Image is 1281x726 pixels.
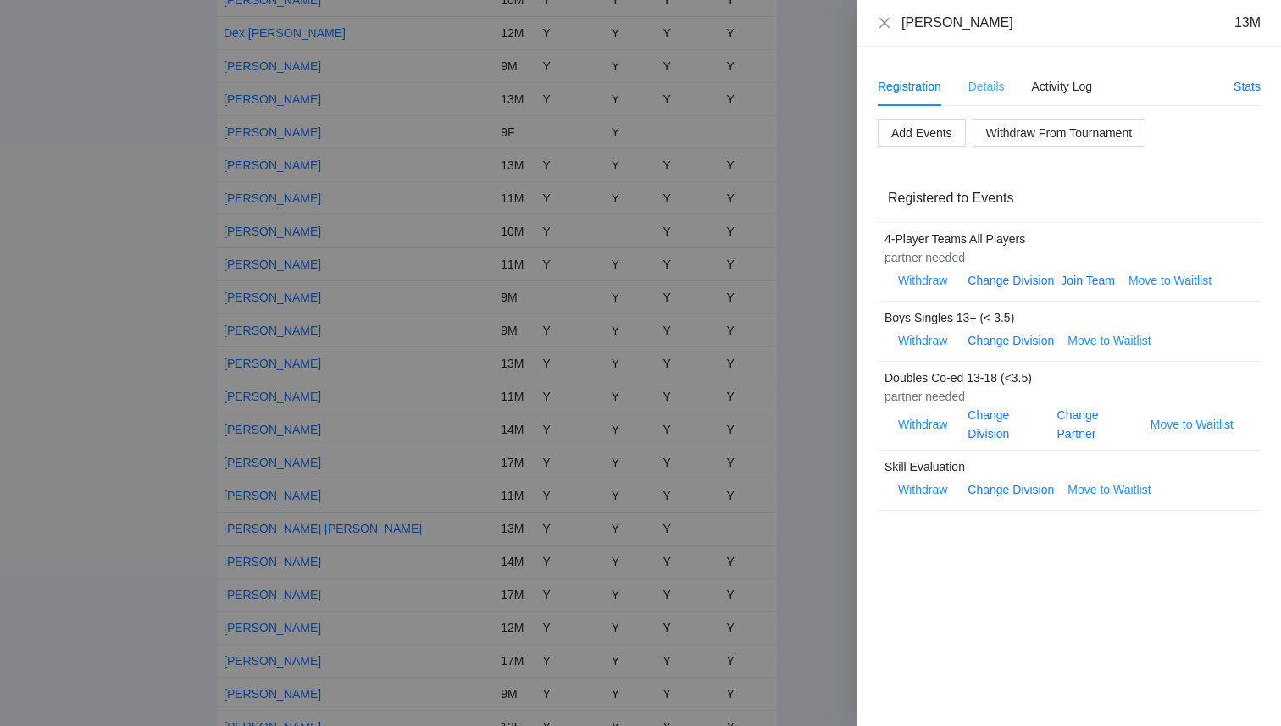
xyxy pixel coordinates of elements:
button: Withdraw [884,476,961,503]
a: Change Division [968,274,1054,287]
div: partner needed [884,387,1240,406]
button: Close [878,16,891,30]
span: Add Events [891,124,952,142]
button: Withdraw [884,267,961,294]
a: Change Partner [1057,408,1099,441]
div: 4-Player Teams All Players [884,230,1240,248]
div: [PERSON_NAME] [901,14,1013,32]
button: Withdraw [884,411,961,438]
span: Move to Waitlist [1067,331,1151,350]
button: Withdraw [884,327,961,354]
div: Details [968,77,1005,96]
button: Move to Waitlist [1144,414,1240,435]
div: 13M [1234,14,1261,32]
a: Change Division [968,334,1054,347]
button: Move to Waitlist [1061,330,1157,351]
div: Boys Singles 13+ (< 3.5) [884,308,1240,327]
span: Withdraw [898,480,947,499]
a: Change Division [968,483,1054,496]
span: Withdraw [898,415,947,434]
a: Stats [1234,80,1261,93]
button: Add Events [878,119,966,147]
span: Move to Waitlist [1151,415,1234,434]
div: Skill Evaluation [884,457,1240,476]
button: Withdraw From Tournament [973,119,1145,147]
span: Move to Waitlist [1128,271,1212,290]
div: Registration [878,77,941,96]
span: Withdraw [898,331,947,350]
div: Registered to Events [888,174,1250,222]
a: Join Team [1061,274,1115,287]
button: Move to Waitlist [1061,479,1157,500]
a: Change Division [968,408,1009,441]
div: Doubles Co-ed 13-18 (<3.5) [884,369,1240,387]
button: Move to Waitlist [1122,270,1218,291]
div: Activity Log [1032,77,1093,96]
span: close [878,16,891,30]
span: Withdraw [898,271,947,290]
span: Withdraw From Tournament [986,124,1132,142]
div: partner needed [884,248,1240,267]
span: Move to Waitlist [1067,480,1151,499]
